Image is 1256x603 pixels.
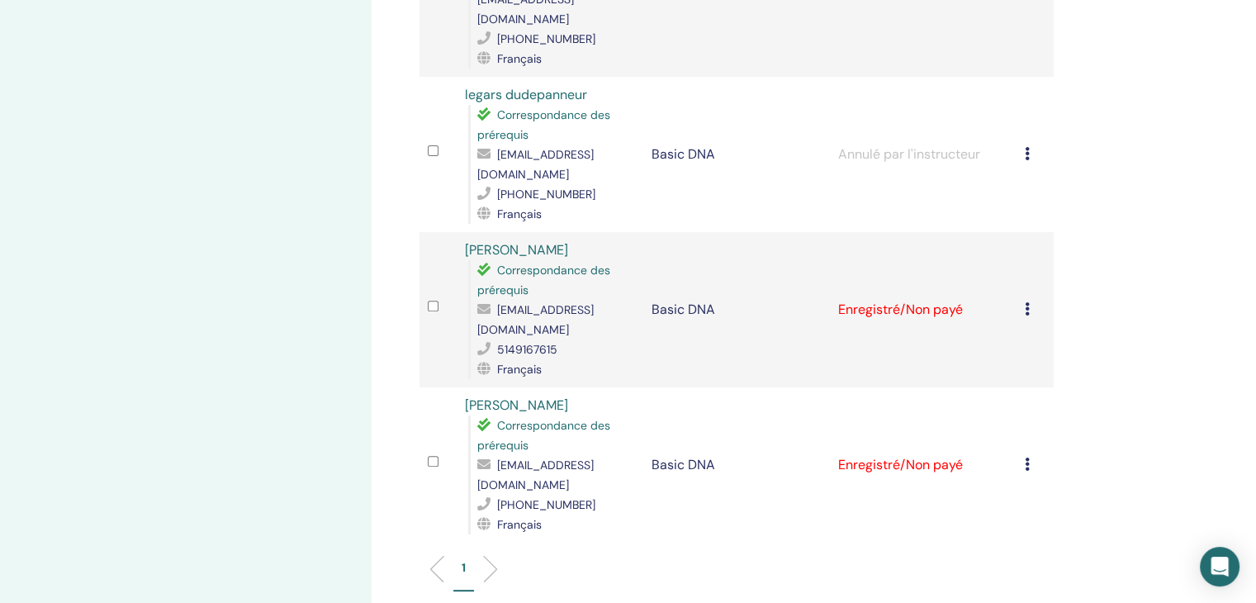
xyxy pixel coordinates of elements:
[477,147,594,182] span: [EMAIL_ADDRESS][DOMAIN_NAME]
[477,458,594,492] span: [EMAIL_ADDRESS][DOMAIN_NAME]
[497,362,542,377] span: Français
[643,232,830,387] td: Basic DNA
[497,207,542,221] span: Français
[477,302,594,337] span: [EMAIL_ADDRESS][DOMAIN_NAME]
[497,342,557,357] span: 5149167615
[643,77,830,232] td: Basic DNA
[477,263,610,297] span: Correspondance des prérequis
[1200,547,1239,586] div: Open Intercom Messenger
[477,107,610,142] span: Correspondance des prérequis
[465,241,568,259] a: [PERSON_NAME]
[497,31,595,46] span: [PHONE_NUMBER]
[477,418,610,453] span: Correspondance des prérequis
[465,86,587,103] a: legars dudepanneur
[643,387,830,543] td: Basic DNA
[465,396,568,414] a: [PERSON_NAME]
[497,187,595,202] span: [PHONE_NUMBER]
[462,559,466,577] p: 1
[497,517,542,532] span: Français
[497,51,542,66] span: Français
[497,497,595,512] span: [PHONE_NUMBER]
